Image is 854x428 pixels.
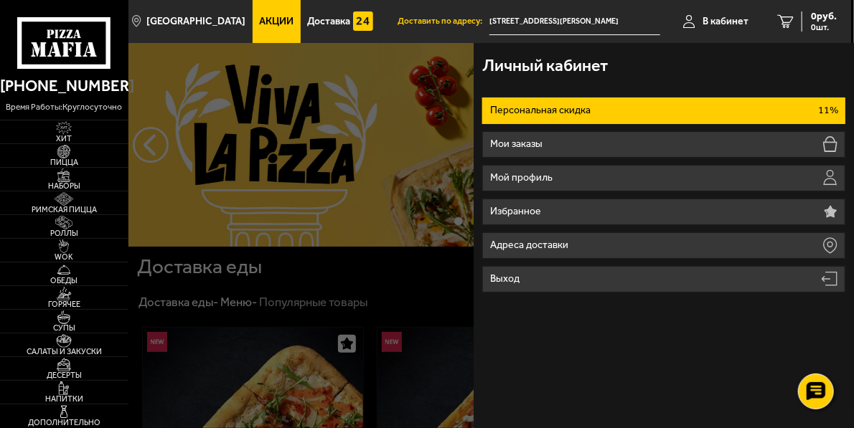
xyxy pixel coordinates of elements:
h3: Личный кабинет [482,57,608,74]
p: 11% [818,105,838,115]
span: В кабинет [703,16,749,27]
span: Акции [259,16,294,27]
p: Избранное [490,206,545,217]
img: 15daf4d41897b9f0e9f617042186c801.svg [353,11,373,32]
span: 0 шт. [811,23,837,32]
span: [GEOGRAPHIC_DATA] [146,16,246,27]
p: Адреса доставки [490,240,572,250]
span: 0 руб. [811,11,837,22]
span: переулок Гривцова, 20 [489,9,660,35]
p: Мои заказы [490,139,546,149]
span: Доставить по адресу: [398,17,489,26]
p: Персональная скидка [490,105,594,115]
span: Доставка [307,16,350,27]
input: Ваш адрес доставки [489,9,660,35]
p: Выход [490,274,523,284]
p: Мой профиль [490,173,556,183]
